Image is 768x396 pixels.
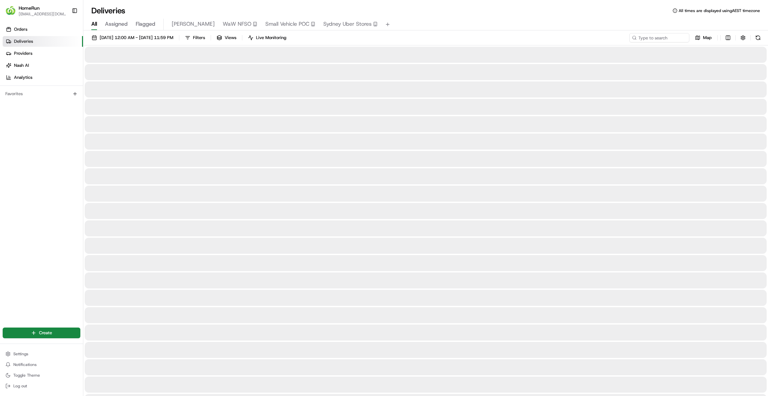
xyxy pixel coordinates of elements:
span: Notifications [13,362,37,367]
span: Filters [193,35,205,41]
button: [DATE] 12:00 AM - [DATE] 11:59 PM [89,33,176,42]
span: Providers [14,50,32,56]
div: Favorites [3,88,80,99]
a: Nash AI [3,60,83,71]
a: Providers [3,48,83,59]
button: HomeRunHomeRun[EMAIL_ADDRESS][DOMAIN_NAME] [3,3,69,19]
a: Deliveries [3,36,83,47]
span: [DATE] 12:00 AM - [DATE] 11:59 PM [100,35,173,41]
a: Orders [3,24,83,35]
button: Create [3,328,80,338]
span: [PERSON_NAME] [172,20,215,28]
button: Refresh [753,33,763,42]
span: Small Vehicle POC [265,20,309,28]
button: Views [214,33,239,42]
input: Type to search [629,33,689,42]
span: Map [703,35,712,41]
button: Log out [3,381,80,391]
span: Live Monitoring [256,35,286,41]
span: Views [225,35,236,41]
span: All times are displayed using AEST timezone [679,8,760,13]
span: Settings [13,351,28,357]
button: Filters [182,33,208,42]
span: Toggle Theme [13,373,40,378]
button: [EMAIL_ADDRESS][DOMAIN_NAME] [19,11,66,17]
button: Live Monitoring [245,33,289,42]
span: Deliveries [14,38,33,44]
button: Settings [3,349,80,359]
span: Analytics [14,74,32,80]
a: Analytics [3,72,83,83]
button: Map [692,33,715,42]
span: Create [39,330,52,336]
span: WaW NFSO [223,20,251,28]
button: Notifications [3,360,80,369]
span: Assigned [105,20,128,28]
span: Orders [14,26,27,32]
span: All [91,20,97,28]
img: HomeRun [5,5,16,16]
button: HomeRun [19,5,40,11]
button: Toggle Theme [3,371,80,380]
h1: Deliveries [91,5,125,16]
span: Sydney Uber Stores [323,20,372,28]
span: Flagged [136,20,155,28]
span: Nash AI [14,62,29,68]
span: Log out [13,383,27,389]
